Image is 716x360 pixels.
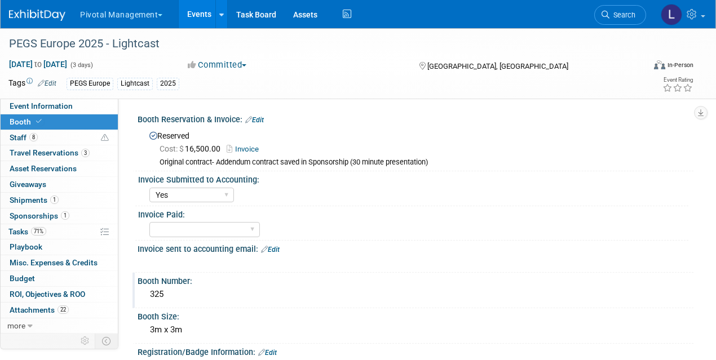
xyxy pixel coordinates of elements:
[661,4,682,25] img: Leslie Pelton
[10,117,44,126] span: Booth
[10,290,85,299] span: ROI, Objectives & ROO
[427,62,568,70] span: [GEOGRAPHIC_DATA], [GEOGRAPHIC_DATA]
[261,246,280,254] a: Edit
[1,303,118,318] a: Attachments22
[10,242,42,251] span: Playbook
[8,227,46,236] span: Tasks
[245,116,264,124] a: Edit
[146,286,685,303] div: 325
[258,349,277,357] a: Edit
[1,99,118,114] a: Event Information
[36,118,42,125] i: Booth reservation complete
[31,227,46,235] span: 71%
[160,144,185,153] span: Cost: $
[184,59,251,71] button: Committed
[157,78,179,90] div: 2025
[10,258,98,267] span: Misc. Expenses & Credits
[667,61,693,69] div: In-Person
[146,321,685,339] div: 3m x 3m
[1,208,118,224] a: Sponsorships1
[654,60,665,69] img: Format-Inperson.png
[1,177,118,192] a: Giveaways
[101,133,109,143] span: Potential Scheduling Conflict -- at least one attendee is tagged in another overlapping event.
[160,144,225,153] span: 16,500.00
[7,321,25,330] span: more
[138,273,693,287] div: Booth Number:
[609,11,635,19] span: Search
[10,195,59,205] span: Shipments
[160,158,685,167] div: Original contract- Addendum contract saved in Sponsorship (30 minute presentation)
[1,287,118,302] a: ROI, Objectives & ROO
[50,195,59,204] span: 1
[8,59,68,69] span: [DATE] [DATE]
[8,77,56,90] td: Tags
[662,77,693,83] div: Event Rating
[138,308,693,322] div: Booth Size:
[138,206,688,220] div: Invoice Paid:
[1,161,118,176] a: Asset Reservations
[9,10,65,21] img: ExhibitDay
[1,130,118,145] a: Staff8
[10,211,69,220] span: Sponsorships
[5,34,635,54] div: PEGS Europe 2025 - Lightcast
[227,145,264,153] a: Invoice
[61,211,69,220] span: 1
[1,255,118,270] a: Misc. Expenses & Credits
[146,127,685,167] div: Reserved
[38,79,56,87] a: Edit
[594,59,694,75] div: Event Format
[117,78,153,90] div: Lightcast
[138,111,693,126] div: Booth Reservation & Invoice:
[10,274,35,283] span: Budget
[1,318,118,334] a: more
[33,60,43,69] span: to
[76,334,95,348] td: Personalize Event Tab Strip
[69,61,93,69] span: (3 days)
[95,334,118,348] td: Toggle Event Tabs
[10,101,73,110] span: Event Information
[58,305,69,314] span: 22
[1,114,118,130] a: Booth
[67,78,113,90] div: PEGS Europe
[10,148,90,157] span: Travel Reservations
[1,271,118,286] a: Budget
[1,224,118,239] a: Tasks71%
[29,133,38,141] span: 8
[10,164,77,173] span: Asset Reservations
[1,193,118,208] a: Shipments1
[10,180,46,189] span: Giveaways
[1,145,118,161] a: Travel Reservations3
[10,133,38,142] span: Staff
[138,171,688,185] div: Invoice Submitted to Accounting:
[138,241,693,255] div: Invoice sent to accounting email:
[10,305,69,314] span: Attachments
[138,344,693,358] div: Registration/Badge Information:
[1,239,118,255] a: Playbook
[81,149,90,157] span: 3
[594,5,646,25] a: Search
